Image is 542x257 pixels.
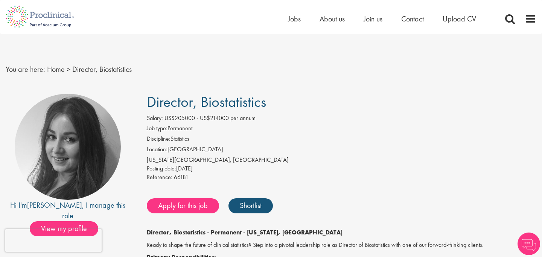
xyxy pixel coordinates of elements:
[443,14,476,24] a: Upload CV
[174,173,189,181] span: 66181
[147,124,167,133] label: Job type:
[147,241,536,249] p: Ready to shape the future of clinical statistics? Step into a pivotal leadership role as Director...
[27,200,82,210] a: [PERSON_NAME]
[72,64,132,74] span: Director, Biostatistics
[30,223,106,233] a: View my profile
[147,92,266,111] span: Director, Biostatistics
[147,164,176,172] span: Posting date:
[147,145,536,156] li: [GEOGRAPHIC_DATA]
[401,14,424,24] a: Contact
[164,114,256,122] span: US$205000 - US$214000 per annum
[147,135,171,143] label: Discipline:
[147,124,536,135] li: Permanent
[228,198,273,213] a: Shortlist
[67,64,70,74] span: >
[47,64,65,74] a: breadcrumb link
[5,229,102,252] iframe: reCAPTCHA
[364,14,382,24] a: Join us
[288,14,301,24] a: Jobs
[147,156,536,164] div: [US_STATE][GEOGRAPHIC_DATA], [GEOGRAPHIC_DATA]
[6,200,130,221] div: Hi I'm , I manage this role
[15,94,121,200] img: imeage of recruiter Heidi Hennigan
[147,145,167,154] label: Location:
[30,221,98,236] span: View my profile
[147,228,343,236] strong: Director, Biostatistics - Permanent - [US_STATE], [GEOGRAPHIC_DATA]
[147,114,163,123] label: Salary:
[147,198,219,213] a: Apply for this job
[518,233,540,255] img: Chatbot
[147,164,536,173] div: [DATE]
[6,64,45,74] span: You are here:
[147,135,536,145] li: Statistics
[320,14,345,24] a: About us
[147,173,172,182] label: Reference:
